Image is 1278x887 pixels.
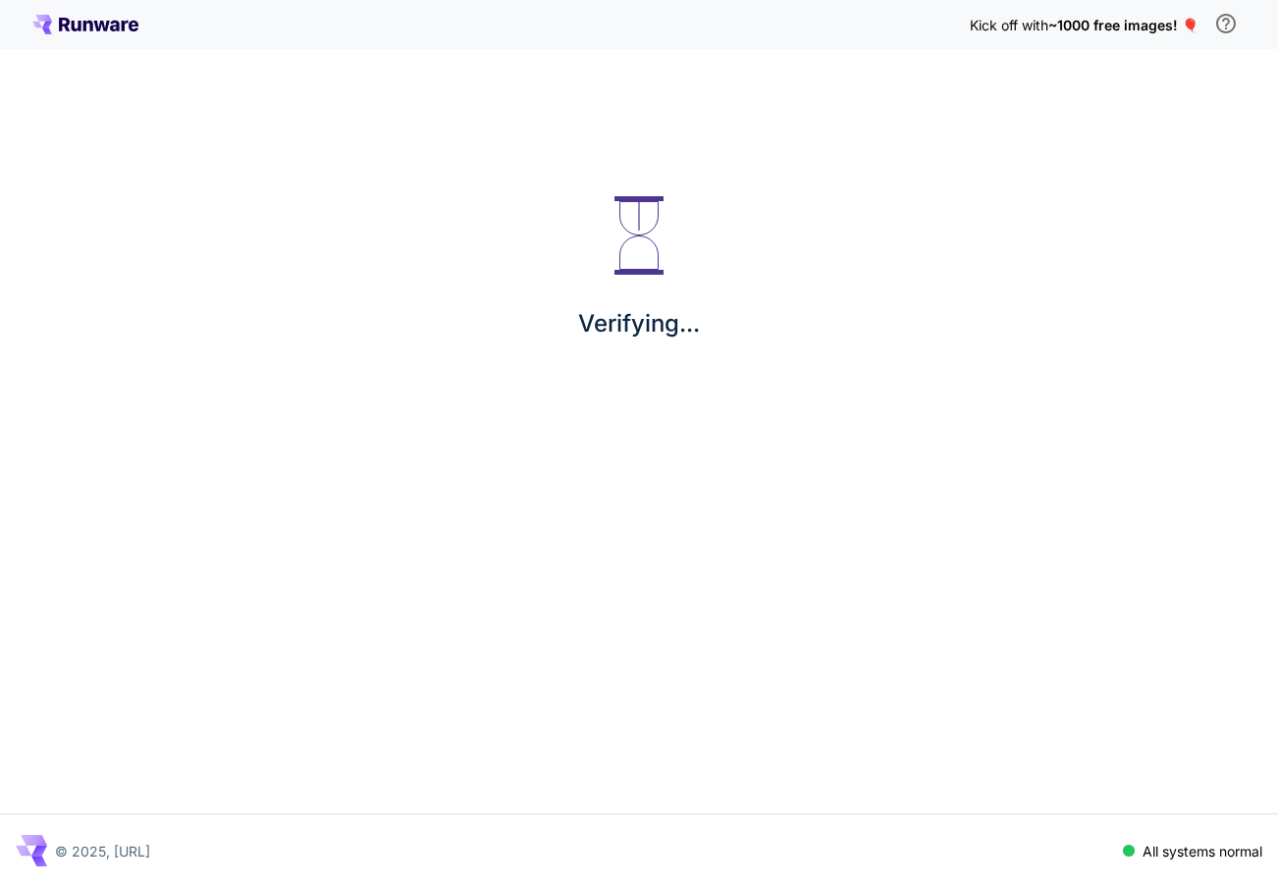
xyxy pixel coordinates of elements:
[970,17,1048,33] span: Kick off with
[1143,841,1262,861] p: All systems normal
[55,841,150,861] p: © 2025, [URL]
[578,306,700,341] p: Verifying...
[1206,4,1246,43] button: In order to qualify for free credit, you need to sign up with a business email address and click ...
[1048,17,1198,33] span: ~1000 free images! 🎈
